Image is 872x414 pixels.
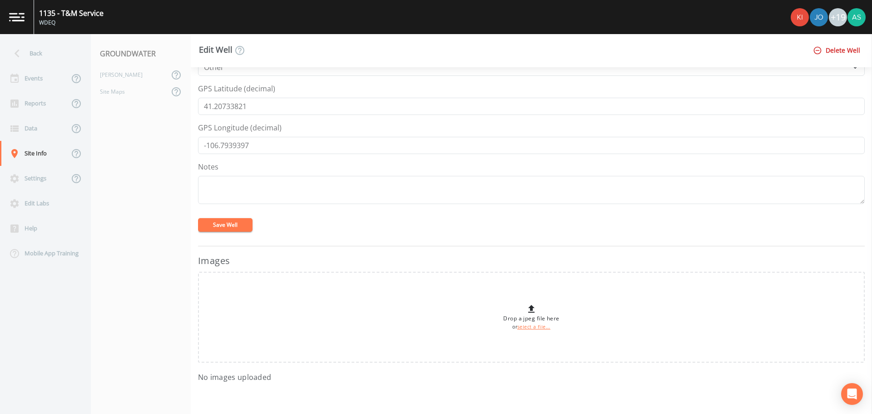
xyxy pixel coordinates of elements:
img: 90c1b0c37970a682c16f0c9ace18ad6c [791,8,809,26]
div: WDEQ [39,19,104,27]
button: Save Well [198,218,253,232]
small: or [512,324,550,330]
label: GPS Longitude (decimal) [198,122,282,133]
button: Delete Well [811,42,864,59]
div: Josh Watzak [809,8,828,26]
label: Notes [198,161,218,172]
img: logo [9,13,25,21]
div: 1135 - T&M Service [39,8,104,19]
img: 360e392d957c10372a2befa2d3a287f3 [847,8,866,26]
div: GROUNDWATER [91,41,191,66]
h4: No images uploaded [198,372,271,383]
div: Edit Well [199,45,245,56]
h3: Images [198,254,865,268]
a: [PERSON_NAME] [91,66,169,83]
a: select a file... [517,324,550,330]
div: Kira Cunniff [790,8,809,26]
img: d2de15c11da5451b307a030ac90baa3e [810,8,828,26]
a: Site Maps [91,83,169,100]
div: +19 [829,8,847,26]
div: Open Intercom Messenger [841,383,863,405]
div: Drop a jpeg file here [503,304,559,331]
label: GPS Latitude (decimal) [198,83,275,94]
